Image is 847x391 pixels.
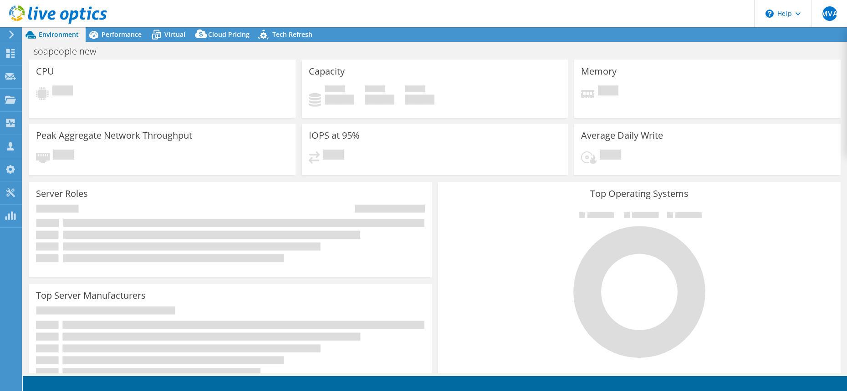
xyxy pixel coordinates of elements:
[52,85,73,98] span: Pending
[102,30,142,39] span: Performance
[272,30,312,39] span: Tech Refresh
[445,189,834,199] h3: Top Operating Systems
[581,130,663,140] h3: Average Daily Write
[36,66,54,76] h3: CPU
[822,6,837,21] span: MVA
[36,189,88,199] h3: Server Roles
[323,150,344,162] span: Pending
[325,85,345,95] span: Used
[765,10,774,18] svg: \n
[309,130,360,140] h3: IOPS at 95%
[600,150,621,162] span: Pending
[164,30,185,39] span: Virtual
[30,46,110,56] h1: soapeople new
[405,85,425,95] span: Total
[39,30,79,39] span: Environment
[208,30,250,39] span: Cloud Pricing
[365,85,385,95] span: Free
[36,130,192,140] h3: Peak Aggregate Network Throughput
[405,95,434,105] h4: 0 GiB
[598,85,618,98] span: Pending
[309,66,345,76] h3: Capacity
[325,95,354,105] h4: 0 GiB
[36,291,146,301] h3: Top Server Manufacturers
[53,150,74,162] span: Pending
[581,66,617,76] h3: Memory
[365,95,394,105] h4: 0 GiB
